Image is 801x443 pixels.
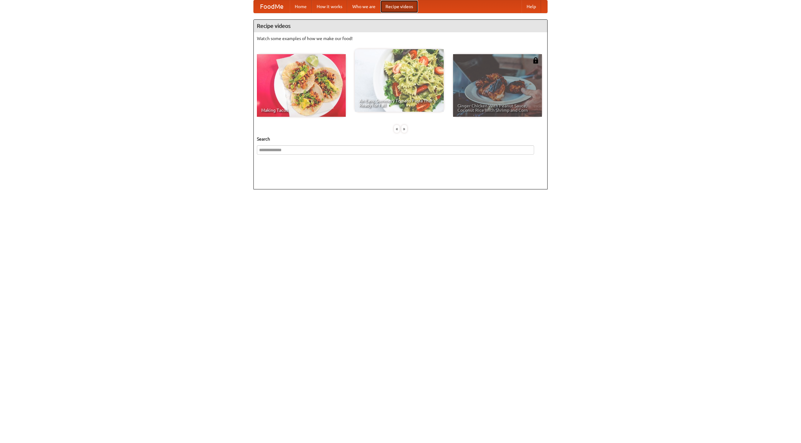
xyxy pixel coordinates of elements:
p: Watch some examples of how we make our food! [257,35,544,42]
h4: Recipe videos [254,20,547,32]
a: Help [522,0,541,13]
h5: Search [257,136,544,142]
a: How it works [312,0,347,13]
a: Who we are [347,0,380,13]
a: An Easy, Summery Tomato Pasta That's Ready for Fall [355,49,444,112]
a: FoodMe [254,0,290,13]
div: « [394,125,400,133]
a: Recipe videos [380,0,418,13]
span: An Easy, Summery Tomato Pasta That's Ready for Fall [359,99,439,107]
a: Making Tacos [257,54,346,117]
img: 483408.png [533,57,539,64]
span: Making Tacos [261,108,341,112]
div: » [401,125,407,133]
a: Home [290,0,312,13]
